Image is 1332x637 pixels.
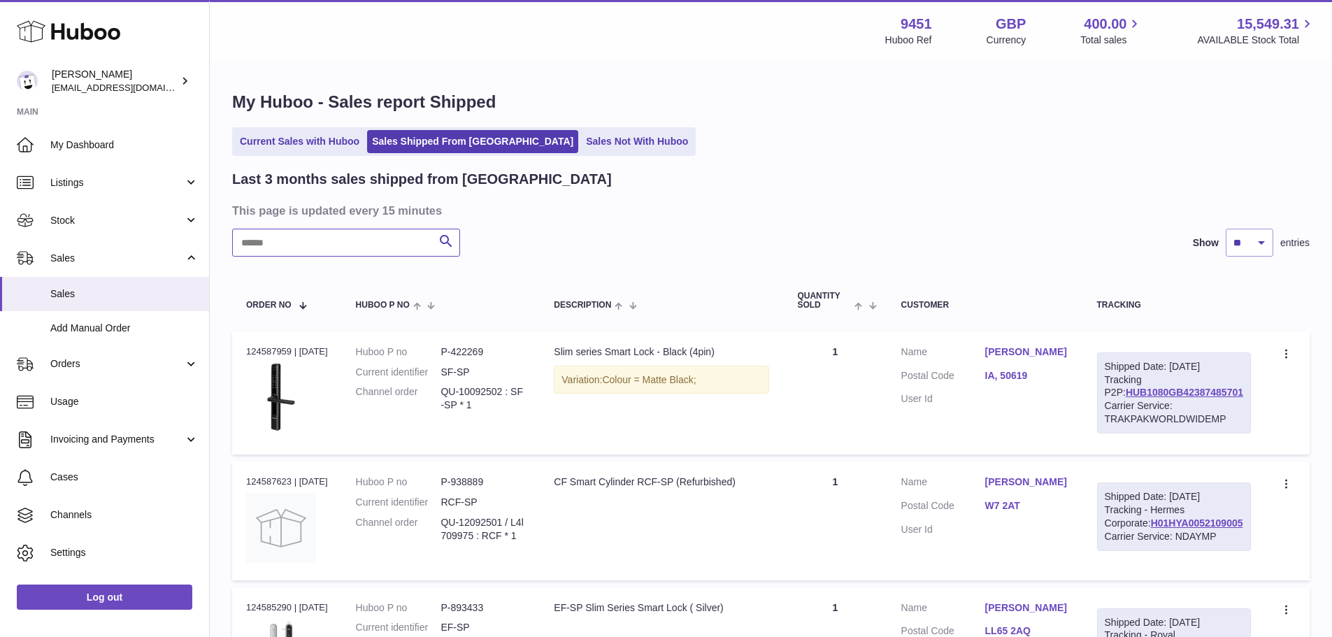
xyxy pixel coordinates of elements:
[246,301,292,310] span: Order No
[246,601,328,614] div: 124585290 | [DATE]
[985,475,1069,489] a: [PERSON_NAME]
[1126,387,1243,398] a: HUB1080GB42387485701
[985,601,1069,615] a: [PERSON_NAME]
[554,475,769,489] div: CF Smart Cylinder RCF-SP (Refurbished)
[1280,236,1310,250] span: entries
[1197,34,1315,47] span: AVAILABLE Stock Total
[901,601,985,618] dt: Name
[901,369,985,386] dt: Postal Code
[1105,490,1243,503] div: Shipped Date: [DATE]
[602,374,696,385] span: Colour = Matte Black;
[52,68,178,94] div: [PERSON_NAME]
[246,475,328,488] div: 124587623 | [DATE]
[356,601,441,615] dt: Huboo P no
[901,475,985,492] dt: Name
[50,471,199,484] span: Cases
[985,345,1069,359] a: [PERSON_NAME]
[1193,236,1219,250] label: Show
[50,252,184,265] span: Sales
[356,345,441,359] dt: Huboo P no
[783,331,887,455] td: 1
[246,493,316,563] img: no-photo.jpg
[17,71,38,92] img: internalAdmin-9451@internal.huboo.com
[901,15,932,34] strong: 9451
[441,385,526,412] dd: QU-10092502 : SF-SP * 1
[985,369,1069,382] a: IA, 50619
[996,15,1026,34] strong: GBP
[356,516,441,543] dt: Channel order
[987,34,1026,47] div: Currency
[356,301,410,310] span: Huboo P no
[441,601,526,615] dd: P-893433
[50,287,199,301] span: Sales
[356,475,441,489] dt: Huboo P no
[901,392,985,406] dt: User Id
[367,130,578,153] a: Sales Shipped From [GEOGRAPHIC_DATA]
[50,508,199,522] span: Channels
[1097,482,1251,551] div: Tracking - Hermes Corporate:
[797,292,851,310] span: Quantity Sold
[50,176,184,189] span: Listings
[985,499,1069,513] a: W7 2AT
[885,34,932,47] div: Huboo Ref
[50,433,184,446] span: Invoicing and Payments
[50,357,184,371] span: Orders
[235,130,364,153] a: Current Sales with Huboo
[232,203,1306,218] h3: This page is updated every 15 minutes
[901,345,985,362] dt: Name
[783,461,887,580] td: 1
[50,395,199,408] span: Usage
[356,621,441,634] dt: Current identifier
[554,301,611,310] span: Description
[50,546,199,559] span: Settings
[441,516,526,543] dd: QU-12092501 / L4l 709975 : RCF * 1
[52,82,206,93] span: [EMAIL_ADDRESS][DOMAIN_NAME]
[441,496,526,509] dd: RCF-SP
[1105,616,1243,629] div: Shipped Date: [DATE]
[246,345,328,358] div: 124587959 | [DATE]
[1105,360,1243,373] div: Shipped Date: [DATE]
[441,345,526,359] dd: P-422269
[554,345,769,359] div: Slim series Smart Lock - Black (4pin)
[50,322,199,335] span: Add Manual Order
[1105,399,1243,426] div: Carrier Service: TRAKPAKWORLDWIDEMP
[356,366,441,379] dt: Current identifier
[17,585,192,610] a: Log out
[554,366,769,394] div: Variation:
[356,385,441,412] dt: Channel order
[901,301,1069,310] div: Customer
[1084,15,1126,34] span: 400.00
[441,475,526,489] dd: P-938889
[356,496,441,509] dt: Current identifier
[50,214,184,227] span: Stock
[1197,15,1315,47] a: 15,549.31 AVAILABLE Stock Total
[581,130,693,153] a: Sales Not With Huboo
[1105,530,1243,543] div: Carrier Service: NDAYMP
[441,621,526,634] dd: EF-SP
[1080,34,1143,47] span: Total sales
[1080,15,1143,47] a: 400.00 Total sales
[1151,517,1243,529] a: H01HYA0052109005
[901,523,985,536] dt: User Id
[232,91,1310,113] h1: My Huboo - Sales report Shipped
[1097,301,1251,310] div: Tracking
[50,138,199,152] span: My Dashboard
[441,366,526,379] dd: SF-SP
[554,601,769,615] div: EF-SP Slim Series Smart Lock ( Silver)
[246,362,316,432] img: SF-featured-image-1.png
[1097,352,1251,434] div: Tracking P2P:
[901,499,985,516] dt: Postal Code
[232,170,612,189] h2: Last 3 months sales shipped from [GEOGRAPHIC_DATA]
[1237,15,1299,34] span: 15,549.31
